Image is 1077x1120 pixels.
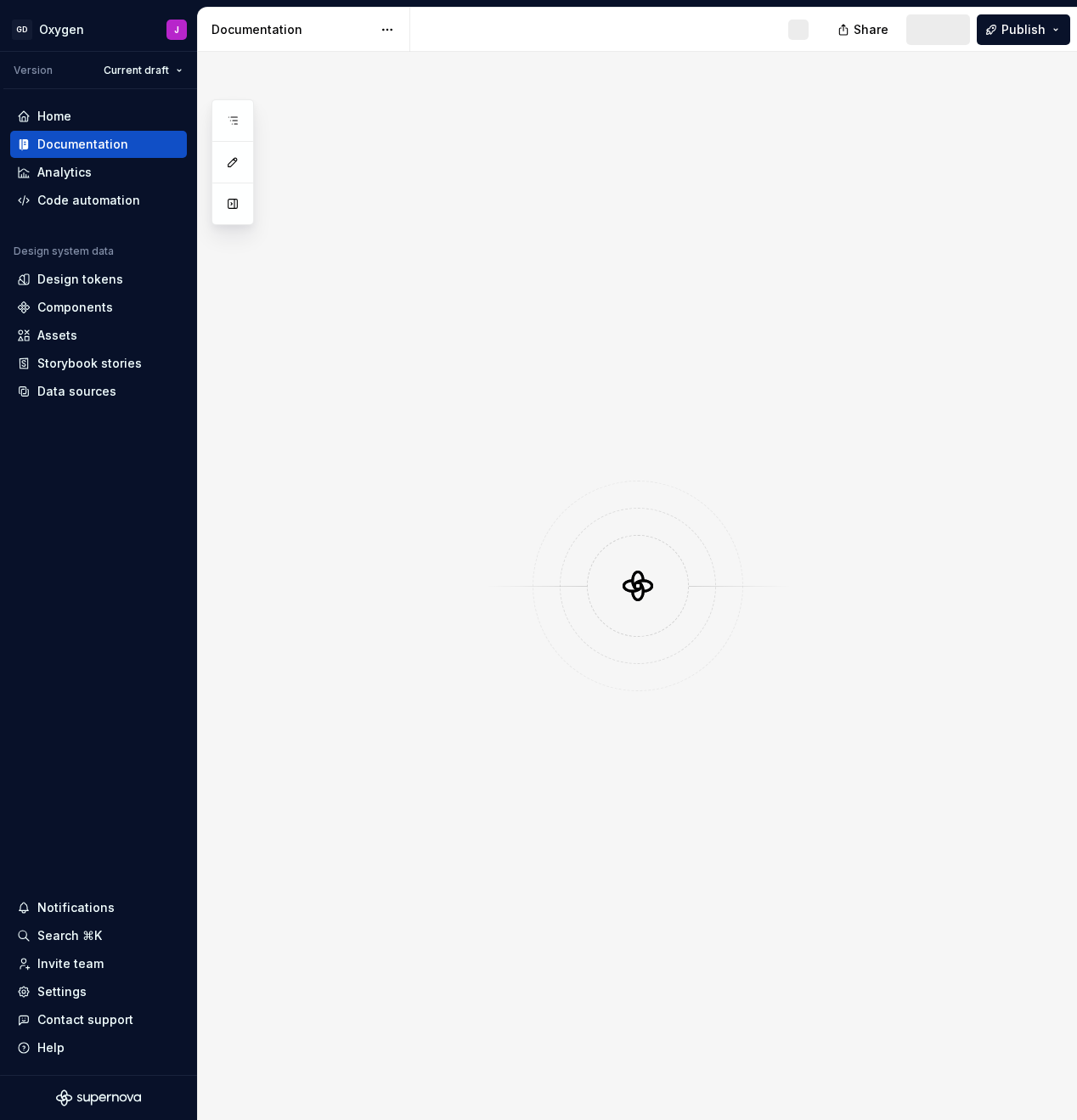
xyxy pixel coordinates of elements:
[1001,21,1046,38] span: Publish
[37,899,115,916] div: Notifications
[37,164,92,181] div: Analytics
[37,383,116,400] div: Data sources
[10,103,187,130] a: Home
[10,131,187,158] a: Documentation
[854,21,888,38] span: Share
[104,64,169,77] span: Current draft
[14,64,53,77] div: Version
[829,14,899,45] button: Share
[10,922,187,949] button: Search ⌘K
[3,11,194,48] button: GDOxygenJ
[37,108,71,125] div: Home
[10,266,187,293] a: Design tokens
[10,1034,187,1061] button: Help
[10,350,187,377] a: Storybook stories
[37,955,104,972] div: Invite team
[10,1006,187,1033] button: Contact support
[10,378,187,405] a: Data sources
[37,927,102,944] div: Search ⌘K
[37,1039,65,1056] div: Help
[39,21,84,38] div: Oxygen
[10,950,187,977] a: Invite team
[10,978,187,1005] a: Settings
[37,327,77,344] div: Assets
[37,983,87,1000] div: Settings
[10,894,187,921] button: Notifications
[37,271,123,288] div: Design tokens
[37,136,128,153] div: Documentation
[12,20,32,40] div: GD
[10,322,187,349] a: Assets
[37,299,113,316] div: Components
[10,187,187,214] a: Code automation
[10,159,187,186] a: Analytics
[37,192,140,209] div: Code automation
[10,294,187,321] a: Components
[977,14,1070,45] button: Publish
[211,21,372,38] div: Documentation
[37,355,142,372] div: Storybook stories
[14,245,114,258] div: Design system data
[96,59,190,82] button: Current draft
[56,1089,141,1106] svg: Supernova Logo
[37,1011,133,1028] div: Contact support
[174,23,179,37] div: J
